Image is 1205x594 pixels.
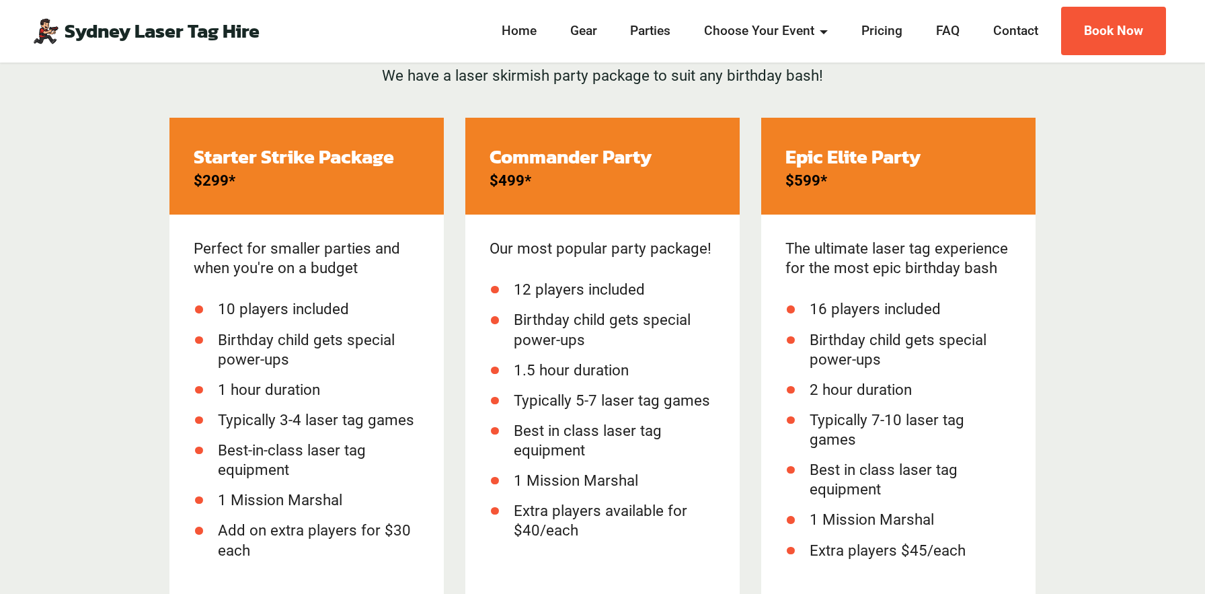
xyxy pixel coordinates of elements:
[218,381,320,398] span: 1 hour duration
[810,510,1011,529] li: 1 Mission Marshal
[810,331,986,368] span: Birthday child gets special power-ups
[785,172,827,189] strong: $599*
[218,410,420,430] li: Typically 3-4 laser tag games
[490,172,531,189] strong: $499*
[218,521,420,560] li: Add on extra players for $30 each
[490,239,715,258] p: Our most popular party package!
[218,300,349,318] span: 10 players included
[810,300,941,318] span: 16 players included
[810,541,1011,560] li: Extra players $45/each
[514,472,638,489] span: 1 Mission Marshal
[65,22,260,41] a: Sydney Laser Tag Hire
[218,490,420,510] li: 1 Mission Marshal
[932,22,964,41] a: FAQ
[566,22,601,41] a: Gear
[32,17,59,44] img: Mobile Laser Tag Parties Sydney
[627,22,675,41] a: Parties
[514,311,691,348] span: Birthday child gets special power-ups
[1061,7,1166,56] a: Book Now
[989,22,1042,41] a: Contact
[514,361,629,379] span: 1.5 hour duration
[194,142,394,171] strong: Starter Strike Package
[785,239,1011,278] p: The ultimate laser tag experience for the most epic birthday bash
[194,172,235,189] strong: $299*
[701,22,832,41] a: Choose Your Event
[194,239,420,278] p: Perfect for smaller parties and when you're on a budget
[498,22,541,41] a: Home
[218,441,420,480] li: Best-in-class laser tag equipment
[810,381,912,398] span: 2 hour duration
[514,392,710,409] span: Typically 5-7 laser tag games
[218,331,395,368] span: Birthday child gets special power-ups
[344,66,861,85] h5: We have a laser skirmish party package to suit any birthday bash!
[810,460,1011,499] li: Best in class laser tag equipment
[514,501,715,540] li: Extra players available for $40/each
[810,410,1011,449] li: Typically 7-10 laser tag games
[514,281,645,298] span: 12 players included
[785,142,921,171] strong: Epic Elite Party
[514,422,662,459] span: Best in class laser tag equipment
[857,22,906,41] a: Pricing
[490,142,652,171] strong: Commander Party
